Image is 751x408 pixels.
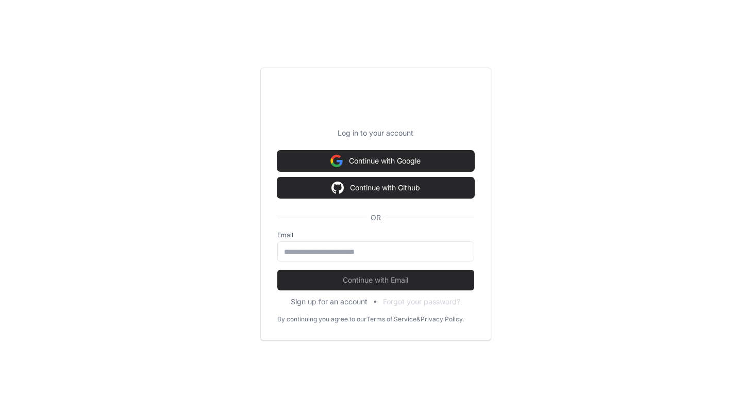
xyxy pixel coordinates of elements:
img: Sign in with google [330,151,343,171]
div: & [416,315,421,323]
label: Email [277,231,474,239]
button: Continue with Github [277,177,474,198]
div: By continuing you agree to our [277,315,366,323]
button: Continue with Google [277,151,474,171]
p: Log in to your account [277,128,474,138]
span: Continue with Email [277,275,474,285]
img: Sign in with google [331,177,344,198]
button: Forgot your password? [383,297,460,307]
a: Terms of Service [366,315,416,323]
span: OR [366,213,385,223]
button: Sign up for an account [291,297,368,307]
button: Continue with Email [277,270,474,290]
a: Privacy Policy. [421,315,464,323]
